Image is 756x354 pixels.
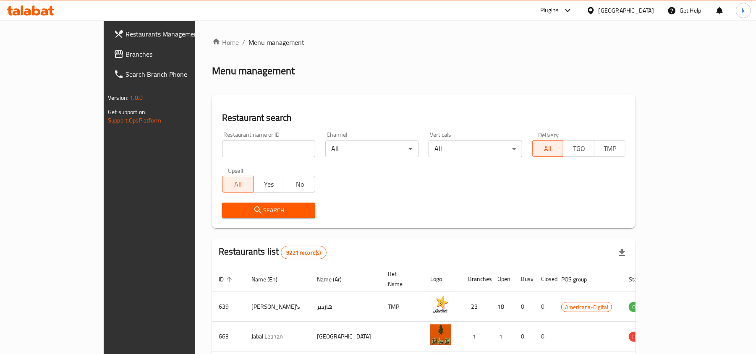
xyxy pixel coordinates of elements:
th: Open [491,266,514,292]
span: All [226,178,250,190]
span: OPEN [629,302,649,312]
span: 1.0.0 [130,92,143,103]
td: هارديز [310,292,381,322]
span: Name (Ar) [317,274,353,284]
a: Restaurants Management [107,24,230,44]
td: 18 [491,292,514,322]
span: ID [219,274,235,284]
h2: Restaurant search [222,112,625,124]
li: / [242,37,245,47]
span: TMP [598,143,622,155]
td: TMP [381,292,424,322]
span: Menu management [249,37,304,47]
th: Logo [424,266,461,292]
button: All [222,176,254,193]
td: [GEOGRAPHIC_DATA] [310,322,381,351]
td: 0 [514,322,534,351]
button: No [284,176,315,193]
span: All [536,143,560,155]
h2: Menu management [212,64,295,78]
div: Plugins [540,5,559,16]
button: TMP [594,140,625,157]
span: Get support on: [108,107,146,117]
span: Branches [126,49,223,59]
button: TGO [563,140,594,157]
div: All [429,141,522,157]
a: Branches [107,44,230,64]
span: No [288,178,312,190]
button: Yes [253,176,285,193]
div: Export file [612,242,632,263]
h2: Restaurants list [219,245,327,259]
div: [GEOGRAPHIC_DATA] [599,6,654,15]
nav: breadcrumb [212,37,636,47]
td: 0 [514,292,534,322]
td: 1 [491,322,514,351]
span: Yes [257,178,281,190]
div: OPEN [629,302,649,312]
img: Hardee's [430,294,451,315]
td: 1 [461,322,491,351]
label: Upsell [228,167,243,173]
input: Search for restaurant name or ID.. [222,141,315,157]
span: HIDDEN [629,332,654,342]
td: [PERSON_NAME]'s [245,292,310,322]
label: Delivery [538,132,559,138]
span: Ref. Name [388,269,413,289]
th: Closed [534,266,555,292]
div: All [325,141,419,157]
a: Search Branch Phone [107,64,230,84]
span: Search Branch Phone [126,69,223,79]
span: POS group [561,274,598,284]
span: k [742,6,745,15]
span: Search [229,205,309,216]
td: Jabal Lebnan [245,322,310,351]
a: Support.OpsPlatform [108,115,161,126]
th: Busy [514,266,534,292]
td: 0 [534,292,555,322]
button: All [532,140,564,157]
td: 0 [534,322,555,351]
th: Branches [461,266,491,292]
span: 9221 record(s) [281,249,326,257]
td: 23 [461,292,491,322]
button: Search [222,203,315,218]
img: Jabal Lebnan [430,324,451,345]
span: Version: [108,92,128,103]
span: Status [629,274,656,284]
span: Americana-Digital [562,302,612,312]
span: Name (En) [251,274,288,284]
span: TGO [567,143,591,155]
div: Total records count [281,246,326,259]
span: Restaurants Management [126,29,223,39]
